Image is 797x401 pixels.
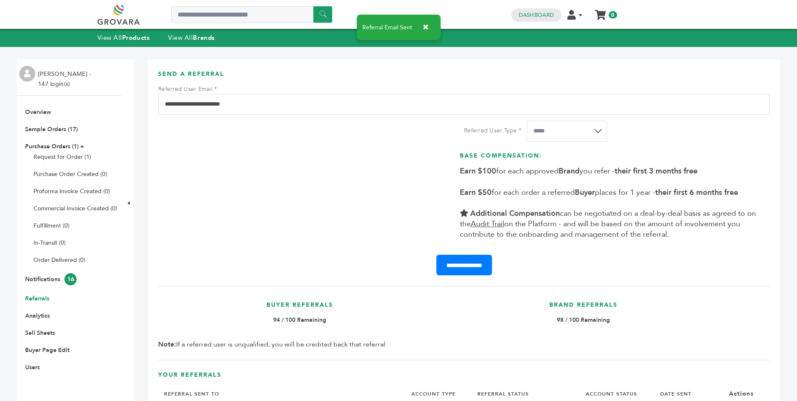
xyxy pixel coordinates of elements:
button: ✖ [416,19,435,36]
a: Analytics [25,312,50,320]
b: 98 / 100 Remaining [557,316,610,324]
li: [PERSON_NAME] - 147 login(s) [38,69,93,89]
a: Order Delivered (0) [33,256,85,264]
b: 94 / 100 Remaining [273,316,326,324]
b: Additional Compensation [470,208,560,219]
a: Purchase Orders (1) [25,142,79,150]
a: ACCOUNT STATUS [586,391,637,397]
b: Earn $100 [460,166,496,176]
h3: Base Compensation: [460,152,766,166]
b: Earn $50 [460,187,492,198]
a: Proforma Invoice Created (0) [33,187,110,195]
a: REFERRAL SENT TO [164,391,219,397]
label: Referred User Email [158,85,217,93]
a: Referrals [25,295,49,303]
b: their first 3 months free [615,166,697,176]
b: Buyer [575,187,595,198]
label: Referred User Type [464,127,523,135]
a: REFERRAL STATUS [477,391,529,397]
a: Notifications16 [25,275,77,283]
span: for each approved you refer - for each order a referred places for 1 year - can be negotiated on ... [460,166,756,240]
b: Brand [559,166,579,176]
a: Overview [25,108,51,116]
span: 16 [64,273,77,285]
h3: Brand Referrals [446,301,721,316]
a: Sample Orders (17) [25,125,78,133]
a: View AllBrands [168,34,215,42]
a: In-Transit (0) [33,239,66,247]
b: Note: [158,340,176,349]
a: Users [25,363,40,371]
h3: Your Referrals [158,371,770,385]
strong: Products [122,34,150,42]
a: Sell Sheets [25,329,55,337]
a: Request for Order (1) [33,153,91,161]
b: their first 6 months free [655,187,738,198]
a: Purchase Order Created (0) [33,170,107,178]
a: Fulfillment (0) [33,222,69,230]
span: Referral Email Sent [362,25,412,31]
a: DATE SENT [660,391,692,397]
h3: Buyer Referrals [162,301,438,316]
a: Commercial Invoice Created (0) [33,204,117,212]
u: Audit Trail [471,219,504,229]
strong: Brands [193,34,215,42]
input: Search a product or brand... [171,6,332,23]
a: My Cart [595,8,605,16]
span: If a referred user is unqualified, you will be credited back that referral [158,340,385,349]
img: profile.png [19,66,35,82]
a: View AllProducts [97,34,150,42]
h3: Send A Referral [158,70,770,85]
span: 0 [609,11,617,18]
a: ACCOUNT TYPE [411,391,456,397]
a: Buyer Page Edit [25,346,69,354]
a: Dashboard [519,11,554,19]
